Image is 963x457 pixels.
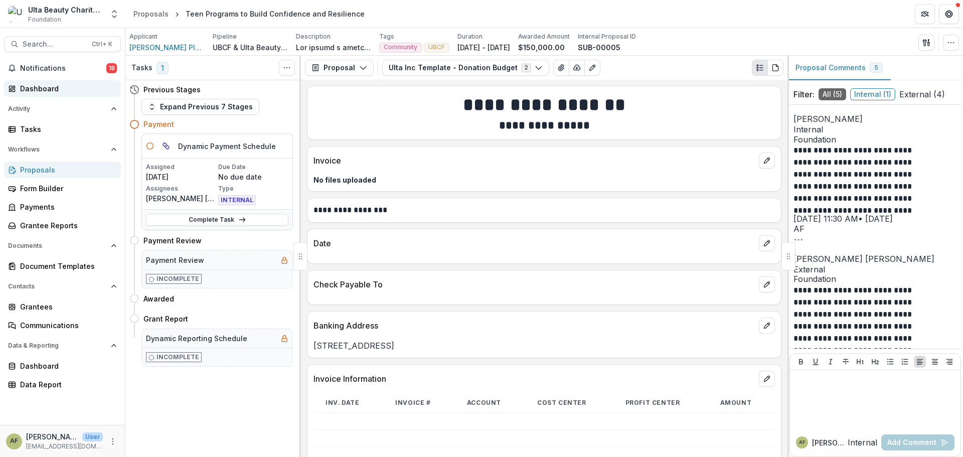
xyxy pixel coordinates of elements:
span: UBCF [428,44,445,51]
th: INVOICE # [383,393,455,413]
h4: Awarded [143,293,174,304]
p: Type [218,184,288,193]
button: Italicize [825,356,837,368]
p: No due date [218,172,288,182]
span: Contacts [8,283,107,290]
p: Incomplete [156,353,199,362]
button: Align Center [929,356,941,368]
button: Open Workflows [4,141,121,158]
a: Form Builder [4,180,121,197]
button: edit [759,235,775,251]
button: Open Contacts [4,278,121,294]
span: All ( 5 ) [819,88,846,100]
p: [PERSON_NAME] [26,431,78,442]
span: Documents [8,242,107,249]
a: Dashboard [4,358,121,374]
a: Payments [4,199,121,215]
button: Plaintext view [752,60,768,76]
div: Allyson Fane [793,225,957,233]
p: Description [296,32,331,41]
button: Partners [915,4,935,24]
div: Grantees [20,301,113,312]
button: edit [759,371,775,387]
span: 18 [106,63,117,73]
p: Assignees [146,184,216,193]
a: Complete Task [146,214,288,226]
p: [PERSON_NAME] [793,113,957,125]
th: ACCOUNT [455,393,525,413]
button: Open entity switcher [107,4,121,24]
p: Invoice [313,155,755,167]
h3: Tasks [131,64,152,72]
button: Internal [848,436,877,448]
button: Open Data & Reporting [4,338,121,354]
p: UBCF & Ulta Beauty Grant Workflow [213,42,288,53]
p: Tags [379,32,394,41]
button: Align Left [914,356,926,368]
div: Allyson Fane [799,440,806,445]
nav: breadcrumb [129,7,369,21]
a: Grantees [4,298,121,315]
button: Options [793,233,804,245]
button: edit [759,153,775,169]
h4: Payment Review [143,235,202,246]
p: Pipeline [213,32,237,41]
button: Bold [795,356,807,368]
button: Heading 1 [854,356,866,368]
a: Grantee Reports [4,217,121,234]
h4: Payment [143,119,174,129]
h4: Grant Report [143,314,188,324]
p: Filter: [793,88,815,100]
button: edit [759,318,775,334]
h5: Dynamic Payment Schedule [178,141,276,151]
button: Bullet List [884,356,896,368]
div: Communications [20,320,113,331]
div: Allyson Fane [10,438,18,444]
p: [DATE] 11:30 AM • [DATE] [793,213,957,225]
button: PDF view [767,60,783,76]
span: Internal [793,125,957,134]
button: Notifications18 [4,60,121,76]
div: Payments [20,202,113,212]
img: Ulta Beauty Charitable Foundation [8,6,24,22]
p: Date [313,237,755,249]
p: Awarded Amount [518,32,570,41]
h5: Payment Review [146,255,204,265]
a: Dashboard [4,80,121,97]
h4: Previous Stages [143,84,201,95]
p: Lor ipsumd s ametcon, adi Elits Doeiusmodte inc utlabor etdolo magnaali enimadm ven quisno ex ull... [296,42,371,53]
div: Dashboard [20,361,113,371]
button: Align Right [943,356,955,368]
span: Workflows [8,146,107,153]
a: Data Report [4,376,121,393]
span: 1 [156,62,169,74]
button: Strike [840,356,852,368]
button: Heading 2 [869,356,881,368]
p: Internal Proposal ID [578,32,636,41]
a: [PERSON_NAME] Planetarium [129,42,205,53]
p: Check Payable To [313,278,755,290]
div: Proposals [20,165,113,175]
th: AMOUNT [708,393,775,413]
div: Data Report [20,379,113,390]
p: Invoice Information [313,373,755,385]
button: More [107,435,119,447]
div: Proposals [133,9,169,19]
div: Grantee Reports [20,220,113,231]
p: User [82,432,103,441]
div: Form Builder [20,183,113,194]
p: Due Date [218,163,288,172]
div: Dashboard [20,83,113,94]
button: Proposal Comments [787,56,891,80]
button: Toggle View Cancelled Tasks [279,60,295,76]
p: Duration [457,32,483,41]
button: View dependent tasks [158,138,174,154]
div: Document Templates [20,261,113,271]
button: Open Activity [4,101,121,117]
button: Search... [4,36,121,52]
h5: Dynamic Reporting Schedule [146,333,247,344]
span: Foundation [793,135,957,144]
div: Tasks [20,124,113,134]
